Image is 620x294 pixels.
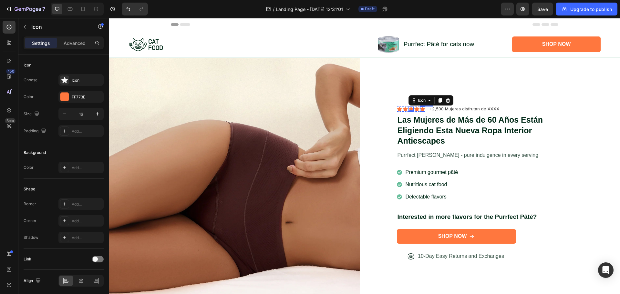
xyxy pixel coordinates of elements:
[320,87,391,95] div: Rich Text Editor. Editing area: main
[297,175,349,183] p: Delectable flavors
[24,127,47,136] div: Padding
[295,22,367,30] p: Purrfect Pâté for cats now!
[276,6,343,13] span: Landing Page - [DATE] 12:31:01
[24,62,31,68] div: Icon
[24,277,42,285] div: Align
[72,94,102,100] div: FF773E
[72,165,102,171] div: Add...
[537,6,548,12] span: Save
[297,150,349,158] p: Premium gourmet pâté
[32,40,50,46] p: Settings
[72,218,102,224] div: Add...
[24,218,36,224] div: Corner
[297,163,349,170] p: Nutritious cat food
[561,6,612,13] div: Upgrade to publish
[598,262,614,278] div: Open Intercom Messenger
[109,18,620,294] iframe: Design area
[273,6,274,13] span: /
[42,5,45,13] p: 7
[24,110,41,118] div: Size
[321,88,391,94] p: +2,500 Mujeres disfrutan de XXXX
[24,235,38,240] div: Shadow
[24,150,46,156] div: Background
[269,18,290,35] img: gempages_432750572815254551-360a8916-51c8-4454-840f-f8b323cc3f21.png
[5,118,15,123] div: Beta
[288,194,455,204] h2: Interested in more flavors for the Purrfect Pâté?
[122,3,148,15] div: Undo/Redo
[24,165,34,170] div: Color
[289,96,455,128] p: ⁠⁠⁠⁠⁠⁠⁠
[309,234,395,242] p: 10-Day Easy Returns and Exchanges
[24,94,34,100] div: Color
[289,97,434,127] strong: Las Mujeres de Más de 60 Años Están Eligiendo Esta Nueva Ropa Interior Antiescapes
[24,201,36,207] div: Border
[365,6,375,12] span: Draft
[288,211,407,226] a: Shop Now
[24,77,37,83] div: Choose
[6,69,15,74] div: 450
[288,96,455,129] h1: Rich Text Editor. Editing area: main
[3,3,48,15] button: 7
[329,215,358,222] div: Shop Now
[24,186,35,192] div: Shape
[433,23,462,30] div: Shop Now
[556,3,617,15] button: Upgrade to publish
[72,201,102,207] div: Add...
[289,133,455,141] p: Purrfect [PERSON_NAME] - pure indulgence in every serving
[72,128,102,134] div: Add...
[72,77,102,83] div: Icon
[403,18,492,34] a: Shop Now
[24,256,31,262] div: Link
[64,40,86,46] p: Advanced
[31,23,86,31] p: Icon
[72,235,102,241] div: Add...
[532,3,553,15] button: Save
